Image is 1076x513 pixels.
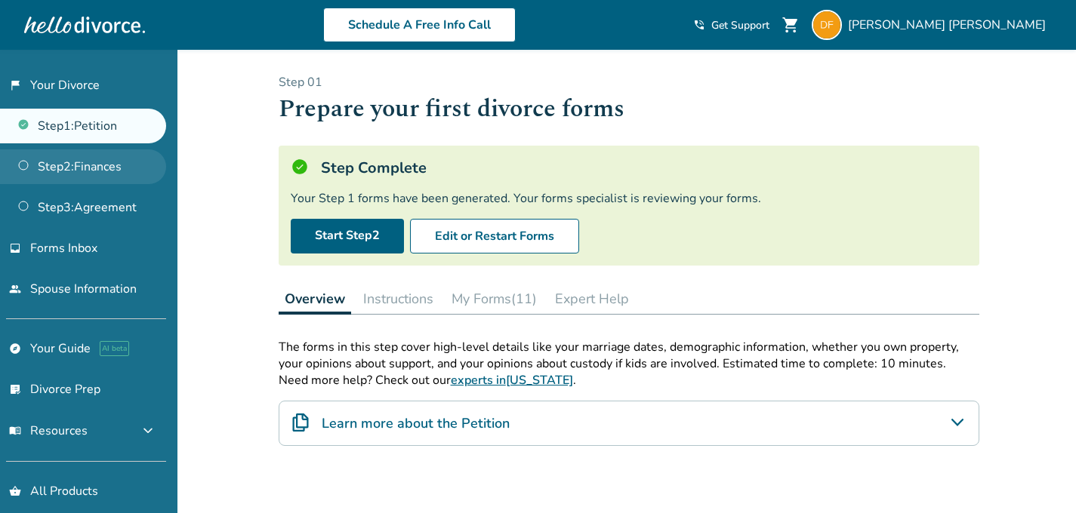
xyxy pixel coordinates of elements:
button: My Forms(11) [446,284,543,314]
span: AI beta [100,341,129,356]
h1: Prepare your first divorce forms [279,91,979,127]
span: Forms Inbox [30,240,97,256]
button: Edit or Restart Forms [410,219,579,253]
span: [PERSON_NAME] [PERSON_NAME] [848,17,1052,33]
img: Learn more about the Petition [291,413,310,432]
a: phone_in_talkGet Support [693,18,769,32]
a: Schedule A Free Info Call [323,8,516,42]
span: explore [9,343,21,355]
a: experts in[US_STATE] [451,372,573,389]
h4: Learn more about the Petition [322,413,510,433]
div: Your Step 1 forms have been generated. Your forms specialist is reviewing your forms. [291,190,967,207]
span: phone_in_talk [693,19,705,31]
button: Overview [279,284,351,315]
button: Expert Help [549,284,635,314]
a: Start Step2 [291,219,404,253]
span: people [9,283,21,295]
span: flag_2 [9,79,21,91]
p: Need more help? Check out our . [279,372,979,389]
span: inbox [9,242,21,254]
iframe: Chat Widget [1000,441,1076,513]
p: Step 0 1 [279,74,979,91]
span: shopping_basket [9,485,21,497]
button: Instructions [357,284,439,314]
span: menu_book [9,425,21,437]
span: Get Support [711,18,769,32]
p: The forms in this step cover high-level details like your marriage dates, demographic information... [279,339,979,372]
h5: Step Complete [321,158,427,178]
span: Resources [9,422,88,439]
img: danj817@hotmail.com [812,10,842,40]
span: shopping_cart [782,16,800,34]
span: list_alt_check [9,383,21,395]
span: expand_more [139,422,157,440]
div: Learn more about the Petition [279,401,979,446]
